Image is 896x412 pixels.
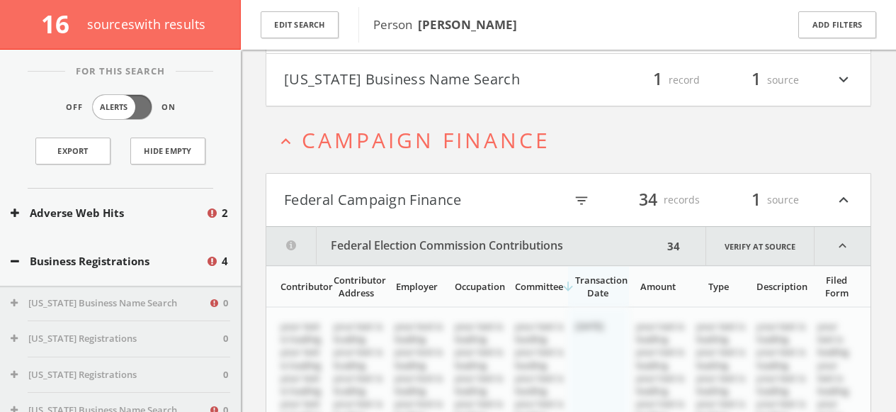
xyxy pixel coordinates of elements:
[66,101,83,113] span: Off
[11,332,223,346] button: [US_STATE] Registrations
[615,188,700,212] div: records
[696,280,741,293] div: Type
[223,368,228,382] span: 0
[798,11,876,39] button: Add Filters
[663,227,684,265] div: 34
[276,132,295,151] i: expand_less
[41,7,81,40] span: 16
[418,16,517,33] b: [PERSON_NAME]
[834,188,853,212] i: expand_less
[756,280,801,293] div: Description
[130,138,205,165] button: Hide Empty
[705,227,815,265] a: Verify at source
[633,187,664,212] span: 34
[222,205,228,221] span: 2
[276,128,871,152] button: expand_lessCampaign Finance
[302,126,550,155] span: Campaign Finance
[284,188,565,212] button: Federal Campaign Finance
[395,280,439,293] div: Employer
[334,274,378,299] div: Contributor Address
[161,101,176,113] span: On
[11,368,223,382] button: [US_STATE] Registrations
[11,205,205,221] button: Adverse Web Hits
[647,67,669,92] span: 1
[280,280,318,293] div: Contributor
[714,68,799,92] div: source
[817,274,856,299] div: Filed Form
[575,320,603,333] span: [DATE]
[745,67,767,92] span: 1
[11,253,205,269] button: Business Registrations
[222,253,228,269] span: 4
[745,187,767,212] span: 1
[455,280,499,293] div: Occupation
[636,280,681,293] div: Amount
[575,274,620,299] div: Transaction Date
[266,227,663,265] button: Federal Election Commission Contributions
[223,296,228,311] span: 0
[284,68,569,92] button: [US_STATE] Business Name Search
[515,280,560,293] div: Committee
[561,279,575,294] i: arrow_downward
[11,296,208,311] button: [US_STATE] Business Name Search
[373,16,517,33] span: Person
[574,193,589,208] i: filter_list
[35,138,110,165] a: Export
[615,68,700,92] div: record
[714,188,799,212] div: source
[815,227,871,265] i: expand_less
[261,11,339,39] button: Edit Search
[834,68,853,92] i: expand_more
[223,332,228,346] span: 0
[65,65,176,79] span: For This Search
[87,16,206,33] span: source s with results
